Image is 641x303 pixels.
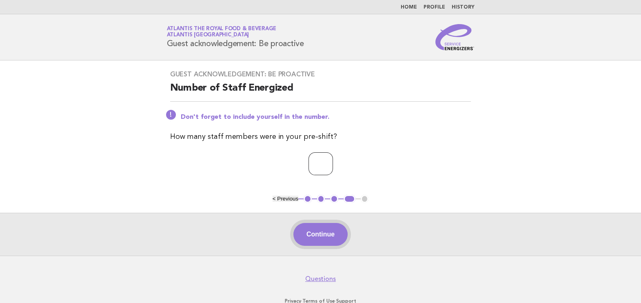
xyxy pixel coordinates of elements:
[293,223,348,246] button: Continue
[401,5,417,10] a: Home
[170,82,471,102] h2: Number of Staff Energized
[344,195,355,203] button: 4
[452,5,475,10] a: History
[167,33,249,38] span: Atlantis [GEOGRAPHIC_DATA]
[305,275,336,283] a: Questions
[435,24,475,50] img: Service Energizers
[273,196,298,202] button: < Previous
[170,131,471,143] p: How many staff members were in your pre-shift?
[424,5,445,10] a: Profile
[167,27,304,48] h1: Guest acknowledgement: Be proactive
[317,195,325,203] button: 2
[167,26,277,38] a: Atlantis the Royal Food & BeverageAtlantis [GEOGRAPHIC_DATA]
[181,113,471,121] p: Don't forget to include yourself in the number.
[304,195,312,203] button: 1
[170,70,471,78] h3: Guest acknowledgement: Be proactive
[330,195,338,203] button: 3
